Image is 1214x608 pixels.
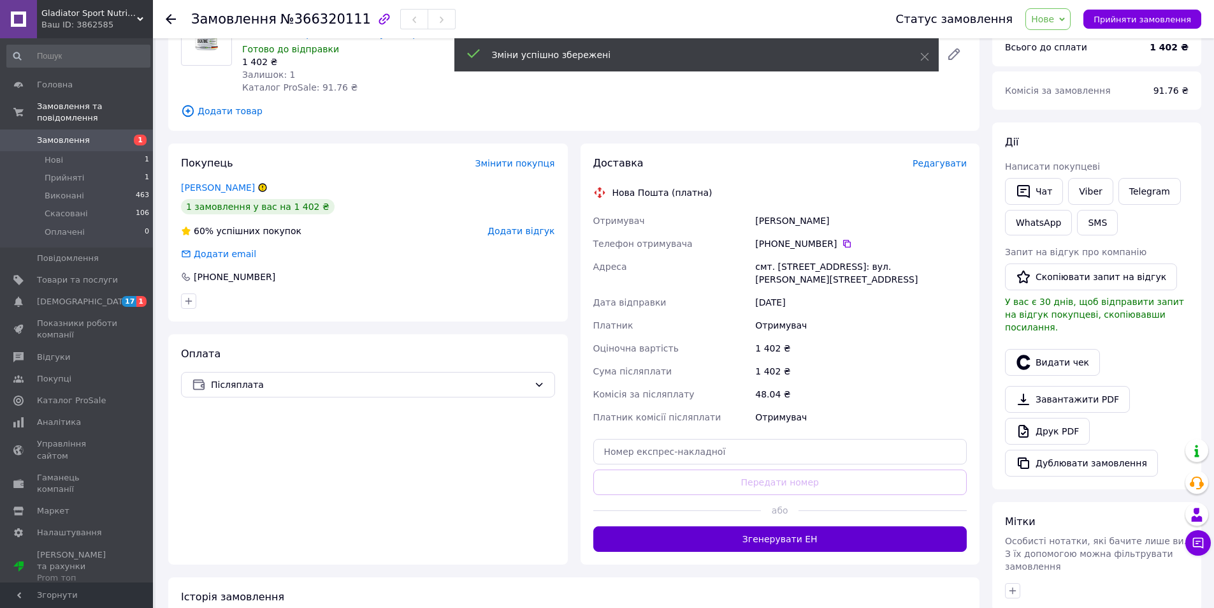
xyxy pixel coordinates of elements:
span: 106 [136,208,149,219]
span: Комісія за післяплату [593,389,695,399]
span: Управління сайтом [37,438,118,461]
span: Гаманець компанії [37,472,118,495]
span: Сума післяплати [593,366,672,376]
span: 60% [194,226,213,236]
span: Історія замовлення [181,591,284,603]
span: Оплата [181,348,220,360]
span: Налаштування [37,527,102,538]
span: Додати відгук [488,226,554,236]
span: Показники роботи компанії [37,318,118,341]
div: Нова Пошта (платна) [609,186,716,199]
div: 1 замовлення у вас на 1 402 ₴ [181,199,335,214]
span: Замовлення [37,135,90,146]
span: Змінити покупця [475,158,555,168]
div: 1 402 ₴ [753,360,969,383]
div: 1 402 ₴ [753,337,969,360]
div: успішних покупок [181,225,301,237]
span: Залишок: 1 [242,70,296,80]
span: Дата відправки [593,297,667,308]
span: або [761,504,798,517]
button: Скопіювати запит на відгук [1005,263,1177,290]
span: Відгуки [37,352,70,363]
span: Каталог ProSale [37,395,106,406]
span: Маркет [37,505,69,517]
span: Виконані [45,190,84,202]
span: Запит на відгук про компанію [1005,247,1146,257]
span: Скасовані [45,208,88,219]
div: Додати email [180,248,257,260]
a: Telegram [1118,178,1181,205]
span: 1 [145,154,149,166]
span: Мітки [1005,515,1036,528]
div: 48.04 ₴ [753,383,969,406]
span: Товари та послуги [37,274,118,286]
a: Viber [1068,178,1113,205]
a: WhatsApp [1005,210,1072,235]
button: Згенерувати ЕН [593,526,967,552]
span: Прийняті [45,172,84,184]
a: Редагувати [941,41,967,67]
span: Післяплата [211,378,529,392]
a: Друк PDF [1005,418,1090,445]
span: 1 [145,172,149,184]
span: Покупці [37,373,71,385]
div: Ваш ID: 3862585 [41,19,153,31]
span: Особисті нотатки, які бачите лише ви. З їх допомогою можна фільтрувати замовлення [1005,536,1187,572]
span: [DEMOGRAPHIC_DATA] [37,296,131,308]
span: Аналітика [37,417,81,428]
button: SMS [1077,210,1118,235]
button: Прийняти замовлення [1083,10,1201,29]
span: Телефон отримувача [593,239,693,249]
span: Каталог ProSale: 91.76 ₴ [242,82,358,93]
input: Пошук [6,45,150,68]
span: 0 [145,226,149,238]
div: Статус замовлення [896,13,1013,26]
div: [PHONE_NUMBER] [192,271,277,283]
span: 1 [134,135,147,145]
span: Додати товар [181,104,967,118]
div: [DATE] [753,291,969,314]
div: 1 402 ₴ [242,56,477,68]
span: [PERSON_NAME] та рахунки [37,549,118,584]
span: Готово до відправки [242,44,339,54]
span: Повідомлення [37,253,99,264]
input: Номер експрес-накладної [593,439,967,464]
div: Отримувач [753,314,969,337]
span: Покупець [181,157,233,169]
button: Дублювати замовлення [1005,450,1158,477]
a: Мікронізований креатин моногідрат MST Creatine PRO with Creapure® Без смаку 300 грамів [242,16,475,39]
span: №366320111 [280,11,371,27]
span: Платник [593,320,633,330]
span: Платник комісії післяплати [593,412,721,422]
div: Отримувач [753,406,969,429]
button: Чат з покупцем [1185,530,1211,556]
span: Дії [1005,136,1018,148]
div: [PHONE_NUMBER] [755,237,967,250]
span: Нові [45,154,63,166]
div: Повернутися назад [166,13,176,26]
span: Адреса [593,262,627,272]
b: 1 402 ₴ [1150,42,1189,52]
span: Головна [37,79,73,91]
span: Доставка [593,157,644,169]
span: 17 [122,296,136,307]
span: У вас є 30 днів, щоб відправити запит на відгук покупцеві, скопіювавши посилання. [1005,297,1184,332]
a: Завантажити PDF [1005,386,1130,413]
div: Зміни успішно збережені [492,48,888,61]
span: Написати покупцеві [1005,161,1100,172]
span: 91.76 ₴ [1153,85,1189,96]
img: Мікронізований креатин моногідрат MST Creatine PRO with Creapure® Без смаку 300 грамів [182,15,231,65]
span: Отримувач [593,216,645,226]
span: Замовлення та повідомлення [37,101,153,124]
div: смт. [STREET_ADDRESS]: вул. [PERSON_NAME][STREET_ADDRESS] [753,255,969,291]
span: Замовлення [191,11,277,27]
span: 1 [136,296,147,307]
span: Нове [1031,14,1054,24]
div: Prom топ [37,572,118,584]
div: Додати email [192,248,257,260]
span: Редагувати [913,158,967,168]
span: Gladiator Sport Nutrition [41,8,137,19]
span: Всього до сплати [1005,42,1087,52]
a: [PERSON_NAME] [181,182,255,193]
span: Комісія за замовлення [1005,85,1111,96]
